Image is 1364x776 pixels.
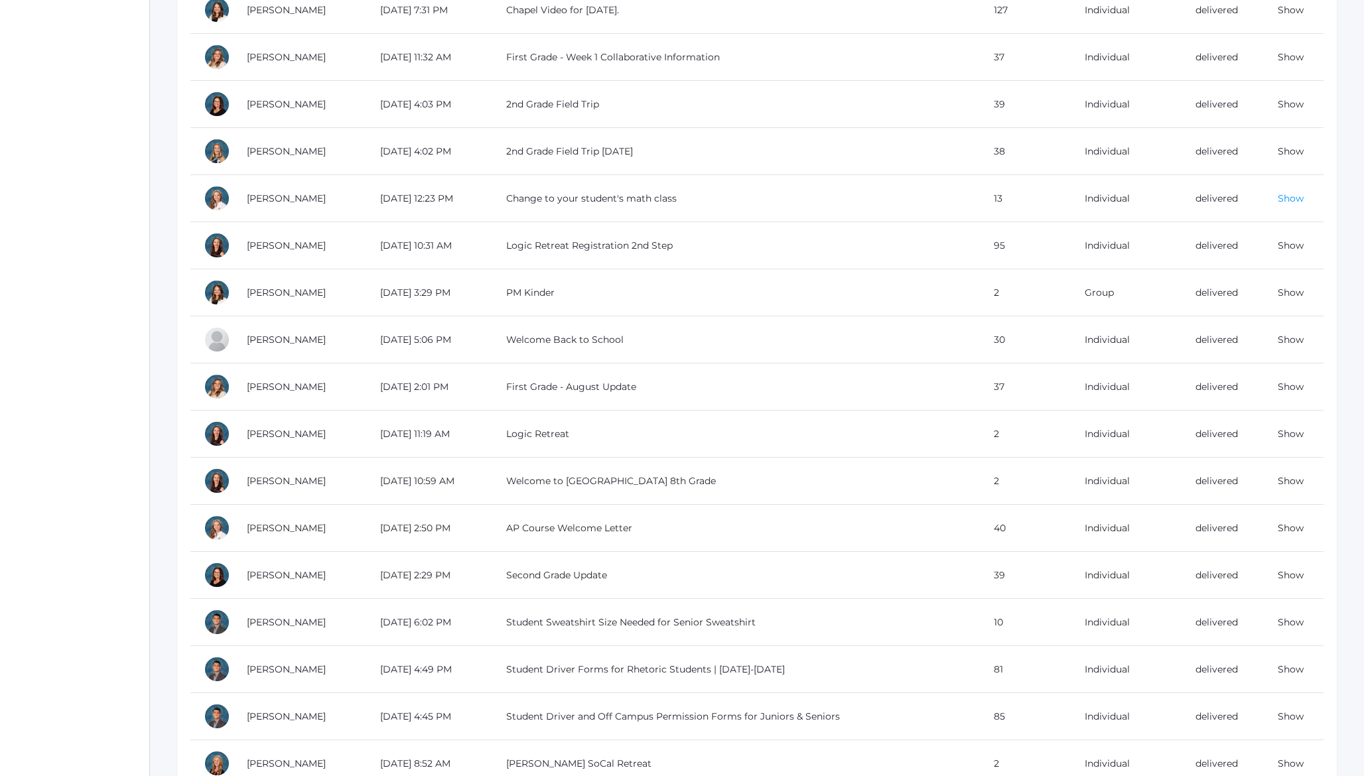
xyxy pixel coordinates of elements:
[1071,363,1182,411] td: Individual
[204,138,230,164] div: Courtney Nicholls
[981,81,1071,128] td: 39
[1278,381,1304,393] a: Show
[1071,269,1182,316] td: Group
[1182,81,1264,128] td: delivered
[493,34,981,81] td: First Grade - Week 1 Collaborative Information
[204,91,230,117] div: Emily Balli
[367,411,494,458] td: [DATE] 11:19 AM
[1182,269,1264,316] td: delivered
[1278,663,1304,675] a: Show
[247,428,326,440] a: [PERSON_NAME]
[1071,599,1182,646] td: Individual
[1182,175,1264,222] td: delivered
[1071,81,1182,128] td: Individual
[1278,334,1304,346] a: Show
[204,562,230,588] div: Emily Balli
[493,599,981,646] td: Student Sweatshirt Size Needed for Senior Sweatshirt
[1278,287,1304,298] a: Show
[367,175,494,222] td: [DATE] 12:23 PM
[1182,693,1264,740] td: delivered
[1278,522,1304,534] a: Show
[367,693,494,740] td: [DATE] 4:45 PM
[981,599,1071,646] td: 10
[1182,411,1264,458] td: delivered
[1278,98,1304,110] a: Show
[981,693,1071,740] td: 85
[1182,458,1264,505] td: delivered
[204,420,230,447] div: Hilary Erickson
[981,34,1071,81] td: 37
[367,363,494,411] td: [DATE] 2:01 PM
[247,381,326,393] a: [PERSON_NAME]
[981,175,1071,222] td: 13
[247,145,326,157] a: [PERSON_NAME]
[367,505,494,552] td: [DATE] 2:50 PM
[1278,428,1304,440] a: Show
[1071,222,1182,269] td: Individual
[247,475,326,487] a: [PERSON_NAME]
[981,505,1071,552] td: 40
[1071,693,1182,740] td: Individual
[367,646,494,693] td: [DATE] 4:49 PM
[1182,128,1264,175] td: delivered
[1278,710,1304,722] a: Show
[204,468,230,494] div: Hilary Erickson
[981,128,1071,175] td: 38
[367,34,494,81] td: [DATE] 11:32 AM
[367,599,494,646] td: [DATE] 6:02 PM
[1278,757,1304,769] a: Show
[493,363,981,411] td: First Grade - August Update
[1182,552,1264,599] td: delivered
[493,81,981,128] td: 2nd Grade Field Trip
[367,269,494,316] td: [DATE] 3:29 PM
[247,663,326,675] a: [PERSON_NAME]
[204,656,230,682] div: Lucas Vieira
[204,279,230,306] div: Teresa Deutsch
[981,458,1071,505] td: 2
[493,693,981,740] td: Student Driver and Off Campus Permission Forms for Juniors & Seniors
[981,552,1071,599] td: 39
[1182,505,1264,552] td: delivered
[367,458,494,505] td: [DATE] 10:59 AM
[493,175,981,222] td: Change to your student's math class
[1278,616,1304,628] a: Show
[247,616,326,628] a: [PERSON_NAME]
[204,326,230,353] div: Jaimie Watson
[1182,316,1264,363] td: delivered
[204,373,230,400] div: Liv Barber
[1182,34,1264,81] td: delivered
[981,222,1071,269] td: 95
[981,363,1071,411] td: 37
[204,185,230,212] div: Jessica Diaz
[1278,569,1304,581] a: Show
[1278,51,1304,63] a: Show
[1071,128,1182,175] td: Individual
[204,232,230,259] div: Hilary Erickson
[981,269,1071,316] td: 2
[493,458,981,505] td: Welcome to [GEOGRAPHIC_DATA] 8th Grade
[1071,316,1182,363] td: Individual
[204,515,230,541] div: Jessica Diaz
[367,81,494,128] td: [DATE] 4:03 PM
[1071,505,1182,552] td: Individual
[247,287,326,298] a: [PERSON_NAME]
[204,609,230,635] div: Lucas Vieira
[367,316,494,363] td: [DATE] 5:06 PM
[493,646,981,693] td: Student Driver Forms for Rhetoric Students | [DATE]-[DATE]
[1278,192,1304,204] a: Show
[493,505,981,552] td: AP Course Welcome Letter
[247,710,326,722] a: [PERSON_NAME]
[1182,363,1264,411] td: delivered
[247,98,326,110] a: [PERSON_NAME]
[493,222,981,269] td: Logic Retreat Registration 2nd Step
[1071,411,1182,458] td: Individual
[247,51,326,63] a: [PERSON_NAME]
[493,316,981,363] td: Welcome Back to School
[493,411,981,458] td: Logic Retreat
[367,552,494,599] td: [DATE] 2:29 PM
[1182,646,1264,693] td: delivered
[1071,552,1182,599] td: Individual
[981,316,1071,363] td: 30
[493,128,981,175] td: 2nd Grade Field Trip [DATE]
[1071,175,1182,222] td: Individual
